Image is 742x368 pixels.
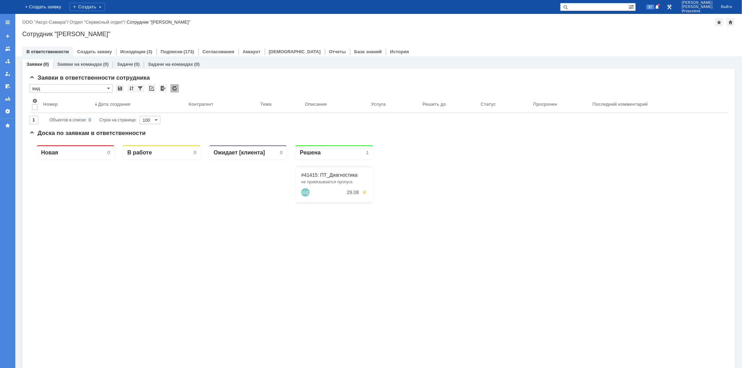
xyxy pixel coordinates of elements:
[271,10,292,16] div: Решена
[318,50,330,56] div: 29.08.2025
[390,49,409,54] a: История
[40,95,92,113] th: Номер
[257,95,302,113] th: Тема
[92,95,186,113] th: Дата создания
[189,102,213,107] div: Контрагент
[646,5,654,9] span: 97
[147,49,152,54] div: (3)
[260,102,271,107] div: Тема
[77,49,112,54] a: Создать заявку
[170,84,179,93] div: Обновлять список
[354,49,382,54] a: База знаний
[2,106,13,117] a: Настройки
[682,1,713,5] span: [PERSON_NAME]
[103,62,109,67] div: (0)
[194,62,200,67] div: (0)
[26,62,42,67] a: Заявки
[29,130,146,136] span: Доска по заявкам в ответственности
[89,116,91,124] div: 0
[49,118,87,122] span: Объектов в списке:
[715,18,723,26] div: Добавить в избранное
[98,102,130,107] div: Дата создания
[148,62,193,67] a: Задачи на командах
[682,5,713,9] span: [PERSON_NAME]
[2,93,13,104] a: Отчеты
[161,49,183,54] a: Подписки
[98,10,123,16] div: В работе
[12,10,29,16] div: Новая
[481,102,496,107] div: Статус
[43,102,58,107] div: Номер
[2,68,13,79] a: Мои заявки
[184,10,236,16] div: Ожидает [клиента]
[165,10,167,16] div: 0
[136,84,144,93] div: Фильтрация...
[127,19,190,25] div: Сотрудник "[PERSON_NAME]"
[49,116,137,124] i: Строк на странице:
[147,84,156,93] div: Скопировать ссылку на список
[2,81,13,92] a: Мои согласования
[726,18,735,26] div: Сделать домашней страницей
[243,49,261,54] a: Аккаунт
[305,102,327,107] div: Описание
[22,31,735,38] div: Сотрудник "[PERSON_NAME]"
[70,3,105,11] div: Создать
[202,49,234,54] a: Согласования
[337,10,340,16] div: 1
[682,9,713,13] span: Игорьевна
[134,62,139,67] div: (0)
[22,19,67,25] a: ООО "Аксус-Самара"
[184,49,194,54] div: (173)
[269,49,321,54] a: [DEMOGRAPHIC_DATA]
[32,98,38,104] span: Настройки
[251,10,253,16] div: 0
[272,49,280,57] a: Шерстобитов Дмитрий Сергеевич
[116,84,124,93] div: Сохранить вид
[120,49,146,54] a: Исходящие
[22,19,70,25] div: /
[665,3,673,11] a: Перейти в интерфейс администратора
[186,95,257,113] th: Контрагент
[272,40,338,45] div: не привязывается пропуск
[70,19,127,25] div: /
[2,31,13,42] a: Создать заявку
[127,84,136,93] div: Сортировка...
[423,102,446,107] div: Решить до
[329,49,346,54] a: Отчеты
[368,95,420,113] th: Услуга
[29,74,150,81] span: Заявки в ответственности сотрудника
[334,51,337,55] div: 3. Менее 40%
[70,19,124,25] a: Отдел "Сервисный отдел"
[159,84,167,93] div: Экспорт списка
[478,95,530,113] th: Статус
[272,33,338,38] div: #41415: ПТ_Диагностика
[272,33,328,38] a: #41415: ПТ_Диагностика
[26,49,69,54] a: В ответственности
[117,62,133,67] a: Задачи
[371,102,386,107] div: Услуга
[533,102,557,107] div: Просрочен
[78,10,81,16] div: 0
[2,43,13,54] a: Заявки на командах
[43,62,49,67] div: (0)
[57,62,102,67] a: Заявки на командах
[629,3,636,10] span: Расширенный поиск
[592,102,648,107] div: Последний комментарий
[2,56,13,67] a: Заявки в моей ответственности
